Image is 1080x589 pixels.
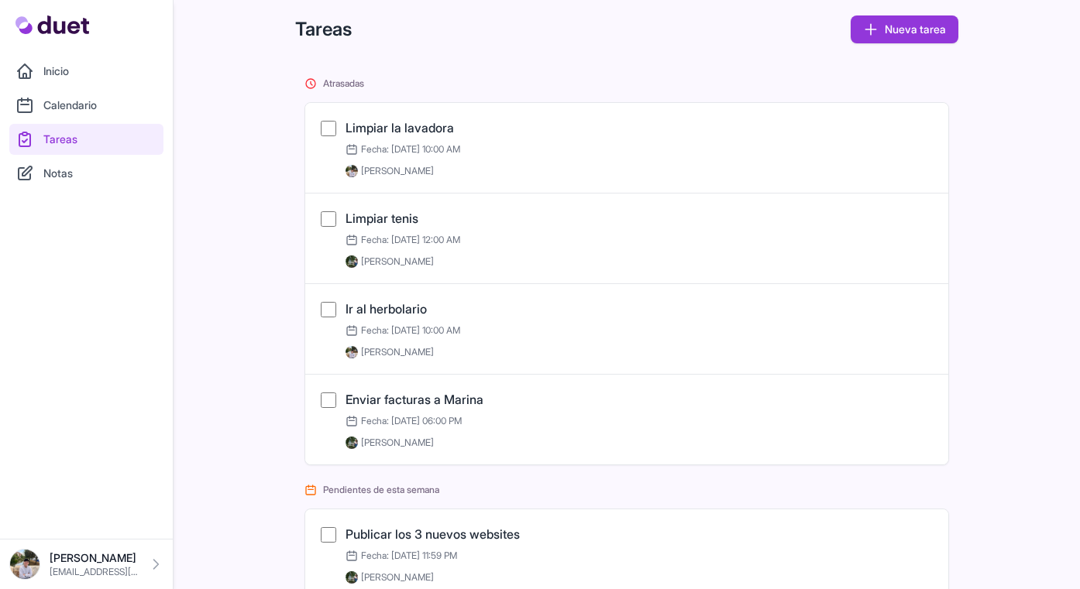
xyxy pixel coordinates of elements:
[346,415,462,427] span: Fecha: [DATE] 06:00 PM
[361,437,434,449] span: [PERSON_NAME]
[9,549,163,580] a: [PERSON_NAME] [EMAIL_ADDRESS][DOMAIN_NAME]
[346,255,358,268] img: DSC08576_Original.jpeg
[361,346,434,358] span: [PERSON_NAME]
[295,17,352,42] h1: Tareas
[361,255,434,268] span: [PERSON_NAME]
[346,120,454,135] a: Limpiar la lavadora
[346,550,457,562] span: Fecha: [DATE] 11:59 PM
[346,392,483,407] a: Enviar facturas a Marina
[304,484,949,496] h2: Pendientes de esta semana
[304,77,949,90] h2: Atrasadas
[346,165,358,177] img: IMG_0278.jpeg
[346,346,358,358] img: IMG_0278.jpeg
[346,143,460,156] span: Fecha: [DATE] 10:00 AM
[361,571,434,584] span: [PERSON_NAME]
[346,437,358,449] img: DSC08576_Original.jpeg
[9,124,163,155] a: Tareas
[9,56,163,87] a: Inicio
[346,571,358,584] img: DSC08576_Original.jpeg
[9,549,40,580] img: IMG_0278.jpeg
[346,324,460,337] span: Fecha: [DATE] 10:00 AM
[346,301,427,317] a: Ir al herbolario
[50,566,139,578] p: [EMAIL_ADDRESS][DOMAIN_NAME]
[346,234,460,246] span: Fecha: [DATE] 12:00 AM
[361,165,434,177] span: [PERSON_NAME]
[346,526,520,542] a: Publicar los 3 nuevos websites
[851,15,958,43] a: Nueva tarea
[9,158,163,189] a: Notas
[346,211,418,226] a: Limpiar tenis
[50,550,139,566] p: [PERSON_NAME]
[9,90,163,121] a: Calendario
